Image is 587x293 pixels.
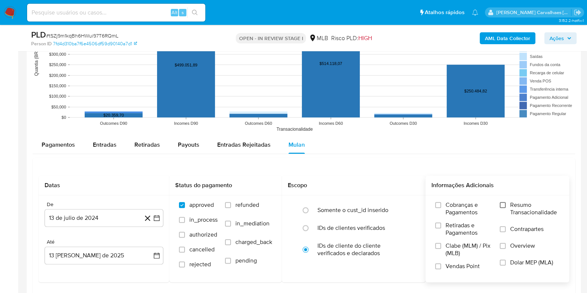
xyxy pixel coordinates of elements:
input: Pesquise usuários ou casos... [27,8,205,17]
button: search-icon [187,7,202,18]
span: 3.152.2-hotfix-1 [558,17,583,23]
span: Ações [550,32,564,44]
p: OPEN - IN REVIEW STAGE I [236,33,306,43]
b: AML Data Collector [485,32,530,44]
div: MLB [309,34,328,42]
p: sara.carvalhaes@mercadopago.com.br [496,9,571,16]
span: Atalhos rápidos [425,9,464,16]
span: HIGH [358,34,372,42]
a: 7fd4d310ba7f6e4506df59d90140a7d1 [53,40,137,47]
span: s [182,9,184,16]
a: Notificações [472,9,478,16]
button: AML Data Collector [480,32,535,44]
span: Risco PLD: [331,34,372,42]
a: Sair [574,9,581,16]
b: PLD [31,29,46,40]
span: Alt [172,9,177,16]
span: # tSZj9m1kqBh6HWui97T6RQmL [46,32,118,39]
button: Ações [544,32,577,44]
b: Person ID [31,40,52,47]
